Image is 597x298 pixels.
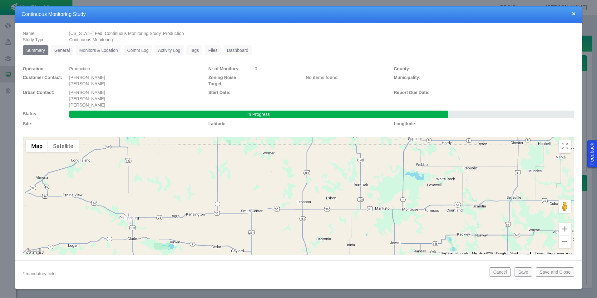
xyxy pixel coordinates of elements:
[535,251,544,255] a: Terms (opens in new tab)
[208,121,227,126] span: Latitude:
[186,45,203,55] a: Tags
[69,37,113,42] span: Continuous Monitoring
[536,267,574,277] button: Save and Close
[23,121,32,126] span: Site:
[205,45,221,55] a: Files
[208,75,236,86] span: Zoning Noise Target:
[510,251,517,255] span: 5 km
[208,66,239,71] span: Nr of Monitors:
[69,75,105,80] span: [PERSON_NAME]
[394,90,429,95] span: Report Due Date:
[547,251,572,255] a: Report a map error
[69,96,105,101] span: [PERSON_NAME]
[394,121,416,126] span: Longitude:
[23,90,54,95] span: Urban Contact:
[24,247,45,256] a: Open this area in Google Maps (opens a new window)
[23,66,45,71] span: Operation:
[559,200,571,213] button: Drag Pegman onto the map to open Street View
[69,111,448,118] div: In Progress
[394,66,410,71] span: County:
[23,45,48,55] a: Summary
[69,81,105,86] span: [PERSON_NAME]
[515,267,532,277] button: Save
[472,251,506,255] span: Map data ©2025 Google
[26,140,48,152] button: Show street map
[23,31,34,36] span: Name
[208,90,230,95] span: Start Date:
[24,247,45,256] img: Google
[442,251,468,256] button: Keyboard shortcuts
[69,90,105,95] span: [PERSON_NAME]
[224,45,252,55] a: Dashboard
[490,267,511,277] button: Cancel
[155,45,184,55] a: Activity Log
[394,75,421,80] span: Municipality:
[124,45,152,55] a: Comm Log
[23,37,45,42] span: Study Type
[69,31,184,36] span: [US_STATE] Fed, Continuous Monitoring Study, Production
[51,45,73,55] a: General
[23,111,37,116] span: Status:
[559,223,571,235] button: Zoom in
[76,45,121,55] a: Monitors & Location
[69,66,93,71] span: Production -
[48,140,79,152] button: Show satellite imagery
[22,11,575,18] h4: Continuous Monitoring Study
[306,74,338,81] label: No items found
[255,66,257,71] span: 0
[23,270,485,278] p: * mandatory field
[559,140,571,152] button: Toggle Fullscreen in browser window
[508,251,533,256] button: Map Scale: 5 km per 42 pixels
[23,75,62,80] span: Customer Contact:
[69,102,105,107] span: [PERSON_NAME]
[559,236,571,248] button: Zoom out
[572,10,575,17] button: close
